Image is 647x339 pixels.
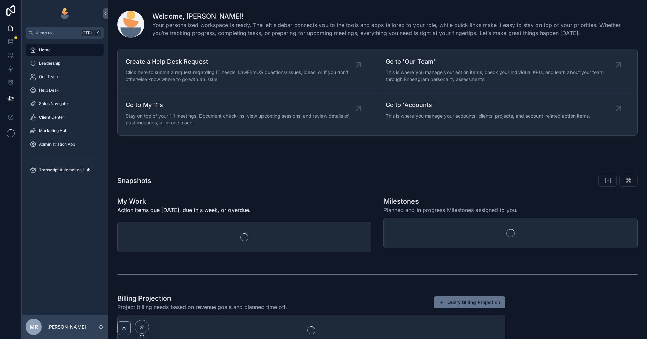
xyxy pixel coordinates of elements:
[377,92,637,135] a: Go to 'Accounts'This is where you manage your accounts, clients, projects, and account-related ac...
[383,206,518,214] span: Planned and in progress Milestones assigned to you.
[39,115,64,120] span: Client Center
[377,49,637,92] a: Go to 'Our Team'This is where you manage your action items, check your individual KPIs, and learn...
[386,57,618,66] span: Go to 'Our Team'
[118,49,377,92] a: Create a Help Desk RequestClick here to submit a request regarding IT needs, LawFirmOS questions/...
[117,206,251,214] p: Action items due [DATE], due this week, or overdue.
[126,113,358,126] span: Stay on top of your 1:1 meetings. Document check-ins, view upcoming sessions, and review details ...
[26,111,104,123] a: Client Center
[26,71,104,83] a: Our Team
[26,98,104,110] a: Sales Navigator
[95,30,100,36] span: K
[82,30,94,36] span: Ctrl
[152,21,638,37] span: Your personalized workspace is ready. The left sidebar connects you to the tools and apps tailore...
[30,323,38,331] span: MR
[36,30,79,36] span: Jump to...
[39,128,67,133] span: Marketing Hub
[39,88,59,93] span: Help Desk
[126,69,358,83] span: Click here to submit a request regarding IT needs, LawFirmOS questions/issues, ideas, or if you d...
[39,74,58,80] span: Our Team
[386,113,590,119] span: This is where you manage your accounts, clients, projects, and account-related action items.
[152,11,638,21] h1: Welcome, [PERSON_NAME]!
[434,296,505,308] button: Query Billing Projection
[39,142,75,147] span: Administration App
[59,8,70,19] img: App logo
[386,69,618,83] span: This is where you manage your action items, check your individual KPIs, and learn about your team...
[117,196,251,206] h1: My Work
[117,294,287,303] h1: Billing Projection
[26,84,104,96] a: Help Desk
[26,27,104,39] button: Jump to...CtrlK
[117,303,287,311] span: Project billing needs based on revenue goals and planned time off.
[26,57,104,69] a: Leadership
[39,47,51,53] span: Home
[118,92,377,135] a: Go to My 1:1sStay on top of your 1:1 meetings. Document check-ins, view upcoming sessions, and re...
[39,61,60,66] span: Leadership
[47,323,86,330] p: [PERSON_NAME]
[26,164,104,176] a: Transcript Automation Hub
[26,138,104,150] a: Administration App
[39,167,90,173] span: Transcript Automation Hub
[22,39,108,185] div: scrollable content
[26,44,104,56] a: Home
[26,125,104,137] a: Marketing Hub
[39,101,69,106] span: Sales Navigator
[126,100,358,110] span: Go to My 1:1s
[126,57,358,66] span: Create a Help Desk Request
[383,196,518,206] h1: Milestones
[386,100,590,110] span: Go to 'Accounts'
[117,176,151,185] h1: Snapshots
